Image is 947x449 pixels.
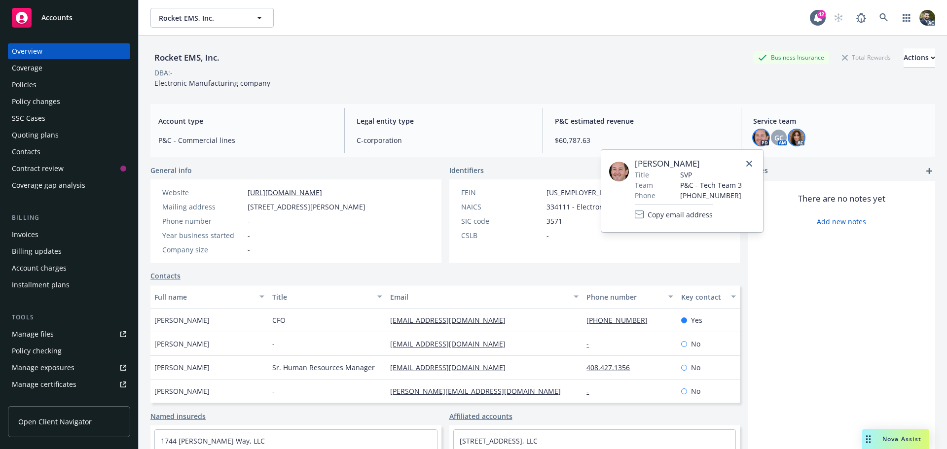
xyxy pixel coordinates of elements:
span: GC [774,133,784,143]
span: Account type [158,116,332,126]
span: Electronic Manufacturing company [154,78,270,88]
span: Sr. Human Resources Manager [272,362,375,373]
div: Rocket EMS, Inc. [150,51,223,64]
div: Company size [162,244,244,255]
div: Mailing address [162,202,244,212]
div: Policy changes [12,94,60,109]
a: SSC Cases [8,110,130,126]
span: Legal entity type [357,116,531,126]
span: P&C - Tech Team 3 [680,180,742,190]
div: Contacts [12,144,40,160]
a: Report a Bug [851,8,871,28]
div: Website [162,187,244,198]
a: [EMAIL_ADDRESS][DOMAIN_NAME] [390,315,513,325]
div: NAICS [461,202,543,212]
img: photo [789,130,804,145]
span: [PERSON_NAME] [154,386,210,396]
button: Rocket EMS, Inc. [150,8,274,28]
span: General info [150,165,192,175]
div: Policies [12,77,36,93]
a: [STREET_ADDRESS], LLC [460,436,538,446]
span: Title [635,170,649,180]
button: Nova Assist [862,429,929,449]
span: No [691,386,700,396]
div: Manage claims [12,393,62,409]
span: - [546,230,549,241]
span: [PERSON_NAME] [154,315,210,325]
a: Installment plans [8,277,130,293]
a: Manage claims [8,393,130,409]
a: - [586,386,597,396]
button: Key contact [677,285,740,309]
span: - [248,230,250,241]
a: Account charges [8,260,130,276]
a: close [743,158,755,170]
div: Phone number [586,292,662,302]
a: Policy checking [8,343,130,359]
span: No [691,362,700,373]
a: Billing updates [8,243,130,259]
span: There are no notes yet [798,193,885,205]
div: Tools [8,312,130,322]
div: Coverage gap analysis [12,177,85,193]
span: P&C estimated revenue [555,116,729,126]
a: 408.427.1356 [586,363,638,372]
span: SVP [680,170,742,180]
div: Actions [904,48,935,67]
a: Contacts [150,271,181,281]
a: [URL][DOMAIN_NAME] [248,188,322,197]
span: C-corporation [357,135,531,145]
button: Title [268,285,386,309]
span: [PERSON_NAME] [154,362,210,373]
div: Overview [12,43,42,59]
a: Manage exposures [8,360,130,376]
span: Yes [691,315,702,325]
a: [EMAIL_ADDRESS][DOMAIN_NAME] [390,363,513,372]
a: Add new notes [817,216,866,227]
button: Phone number [583,285,677,309]
div: FEIN [461,187,543,198]
span: - [248,216,250,226]
a: Policy changes [8,94,130,109]
button: Full name [150,285,268,309]
div: Contract review [12,161,64,176]
a: Coverage [8,60,130,76]
a: 1744 [PERSON_NAME] Way, LLC [161,436,265,446]
span: 3571 [546,216,562,226]
div: Key contact [681,292,725,302]
a: Contacts [8,144,130,160]
div: Quoting plans [12,127,59,143]
div: Business Insurance [753,51,829,64]
span: Phone [635,190,656,201]
span: [PHONE_NUMBER] [680,190,742,201]
span: Service team [753,116,927,126]
span: Identifiers [449,165,484,175]
button: Copy email address [635,205,713,224]
span: No [691,339,700,349]
span: Team [635,180,653,190]
div: Title [272,292,371,302]
span: [STREET_ADDRESS][PERSON_NAME] [248,202,365,212]
div: Billing updates [12,243,62,259]
a: [PHONE_NUMBER] [586,315,656,325]
div: Account charges [12,260,67,276]
div: Email [390,292,568,302]
a: Policies [8,77,130,93]
a: Invoices [8,227,130,242]
span: P&C - Commercial lines [158,135,332,145]
img: photo [753,130,769,145]
div: Manage exposures [12,360,74,376]
span: - [272,386,275,396]
img: photo [919,10,935,26]
span: - [272,339,275,349]
div: Manage certificates [12,377,76,392]
div: Phone number [162,216,244,226]
span: $60,787.63 [555,135,729,145]
span: [PERSON_NAME] [635,158,742,170]
div: Billing [8,213,130,223]
div: SSC Cases [12,110,45,126]
div: Policy checking [12,343,62,359]
span: - [248,244,250,255]
a: Start snowing [829,8,848,28]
